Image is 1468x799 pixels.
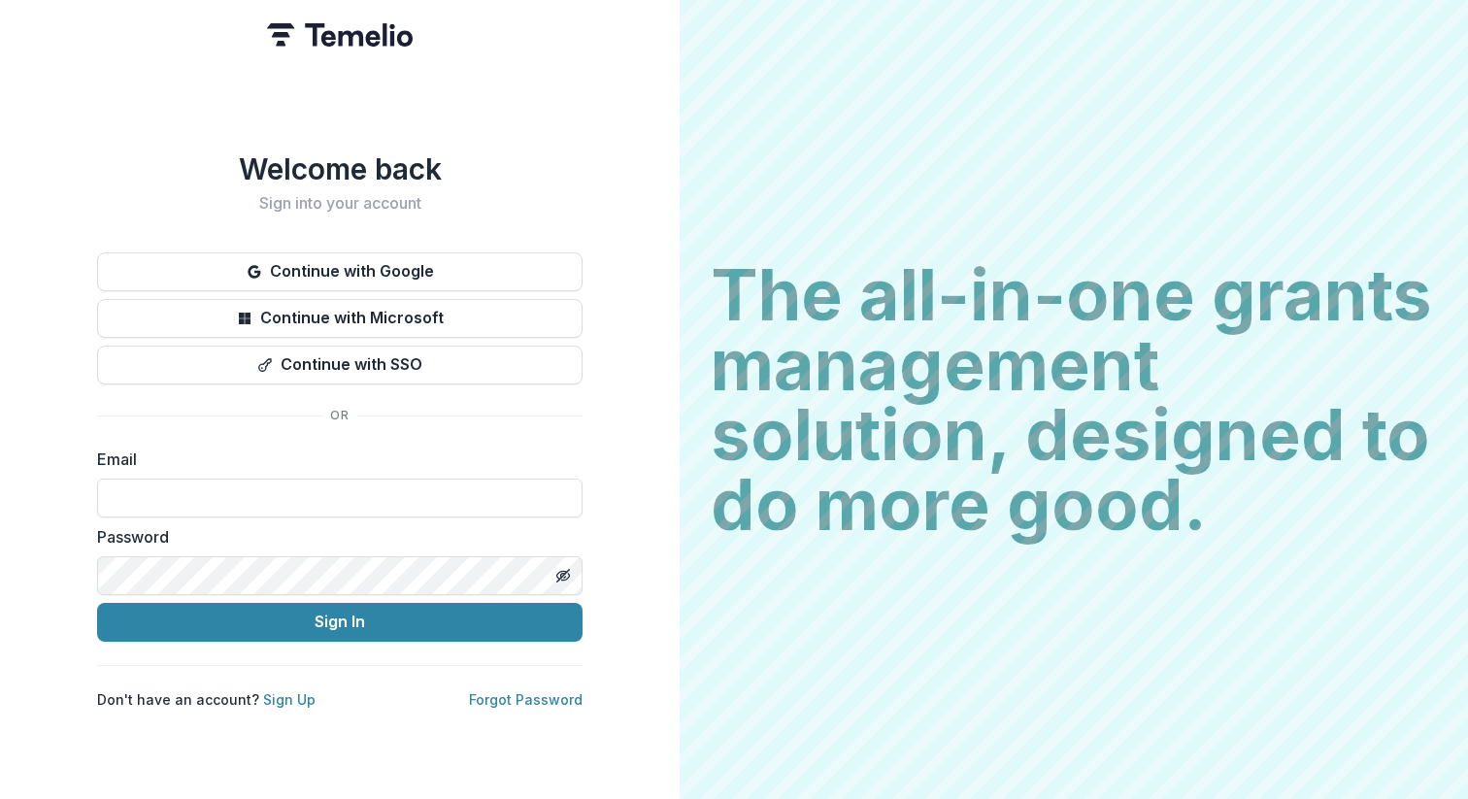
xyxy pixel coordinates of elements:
button: Sign In [97,603,583,642]
p: Don't have an account? [97,689,316,710]
button: Continue with Microsoft [97,299,583,338]
label: Password [97,525,571,549]
label: Email [97,448,571,471]
a: Forgot Password [469,691,583,708]
button: Continue with SSO [97,346,583,384]
button: Continue with Google [97,252,583,291]
h2: Sign into your account [97,194,583,213]
h1: Welcome back [97,151,583,186]
img: Temelio [267,23,413,47]
button: Toggle password visibility [548,560,579,591]
a: Sign Up [263,691,316,708]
